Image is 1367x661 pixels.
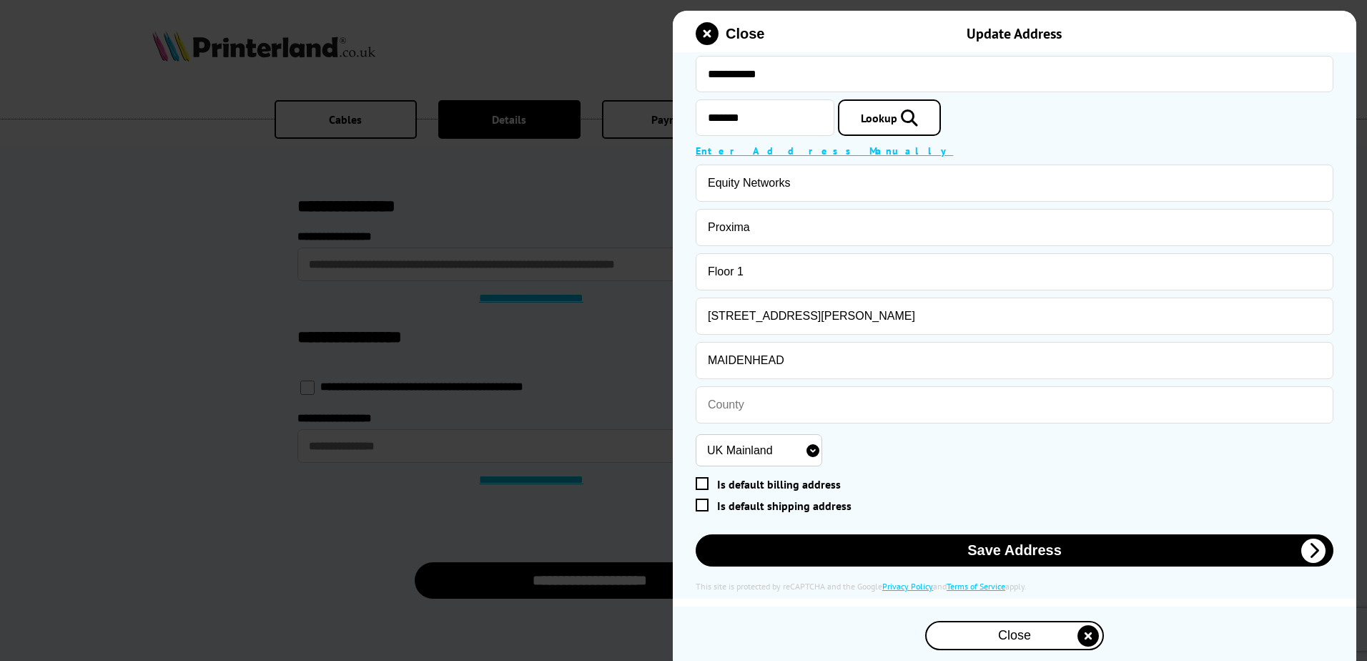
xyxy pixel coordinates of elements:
a: Privacy Policy [882,581,933,592]
span: Is default billing address [717,477,841,491]
div: Update Address [823,24,1205,43]
button: Save Address [696,534,1333,567]
span: Close [726,26,764,42]
button: close modal [925,621,1104,650]
input: Address2 [696,253,1333,290]
a: Enter Address Manually [696,145,953,157]
span: Close [998,628,1031,643]
input: Address3 [696,298,1333,335]
button: close modal [696,22,764,45]
input: County [696,386,1333,423]
input: City [696,342,1333,379]
input: Address1 [696,209,1333,246]
a: Lookup [838,99,941,136]
span: Is default shipping address [717,499,852,513]
span: Lookup [861,111,897,125]
input: Company [696,165,1333,202]
div: This site is protected by reCAPTCHA and the Google and apply. [696,581,1333,592]
a: Terms of Service [947,581,1005,592]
